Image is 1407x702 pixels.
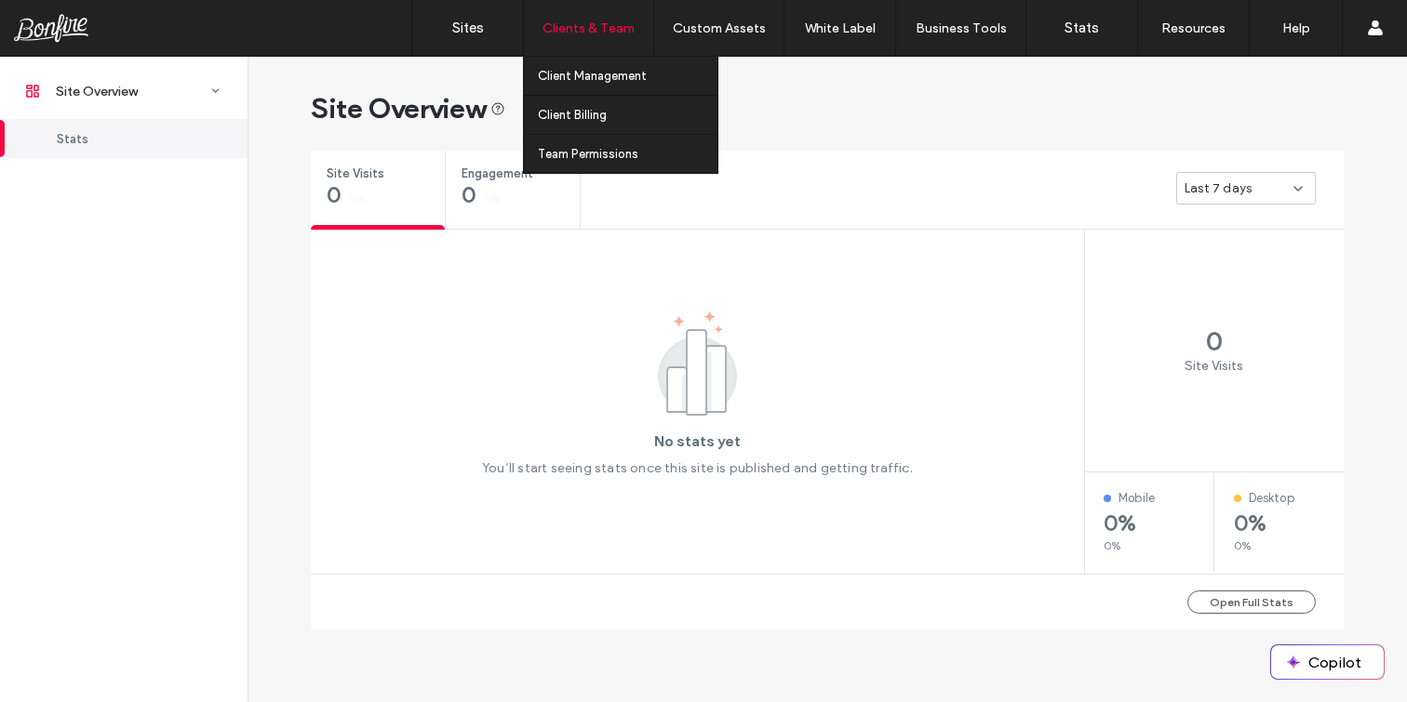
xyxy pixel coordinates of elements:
span: Last 7 days [1185,179,1252,198]
label: White Label [805,20,876,36]
span: 0% [349,190,366,208]
label: Business Tools [916,20,1007,36]
label: Help [1282,20,1310,36]
span: Mobile [1119,489,1155,508]
span: 0% [1234,536,1251,555]
span: You’ll start seeing stats once this site is published and getting traffic. [482,459,913,478]
tspan: Site Visits [1185,358,1243,374]
span: 0 [327,186,341,205]
span: Site Overview [56,84,138,99]
button: Copilot [1271,645,1384,679]
label: Custom Assets [673,20,766,36]
span: 0% [1104,536,1120,555]
span: 0 [462,186,476,205]
label: Resources [1161,20,1226,36]
label: Client Management [538,69,647,83]
span: Site Visits [327,165,417,183]
span: 0% [484,190,501,208]
a: Team Permissions [538,135,717,173]
label: Client Billing [538,108,607,122]
label: Clients & Team [543,20,635,36]
span: No stats yet [654,431,741,452]
label: Team Permissions [538,147,638,161]
span: Site Overview [311,90,505,127]
span: Desktop [1249,489,1294,508]
label: Sites [452,20,484,36]
label: Stats [1065,20,1099,36]
a: Client Management [538,57,717,95]
a: Client Billing [538,96,717,134]
span: 0% [1234,510,1266,536]
span: Help [43,13,81,30]
span: Stats [57,132,88,146]
button: Open Full Stats [1187,590,1316,614]
span: Engagement [462,165,552,183]
span: 0% [1104,510,1136,536]
tspan: 0 [1206,325,1223,357]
